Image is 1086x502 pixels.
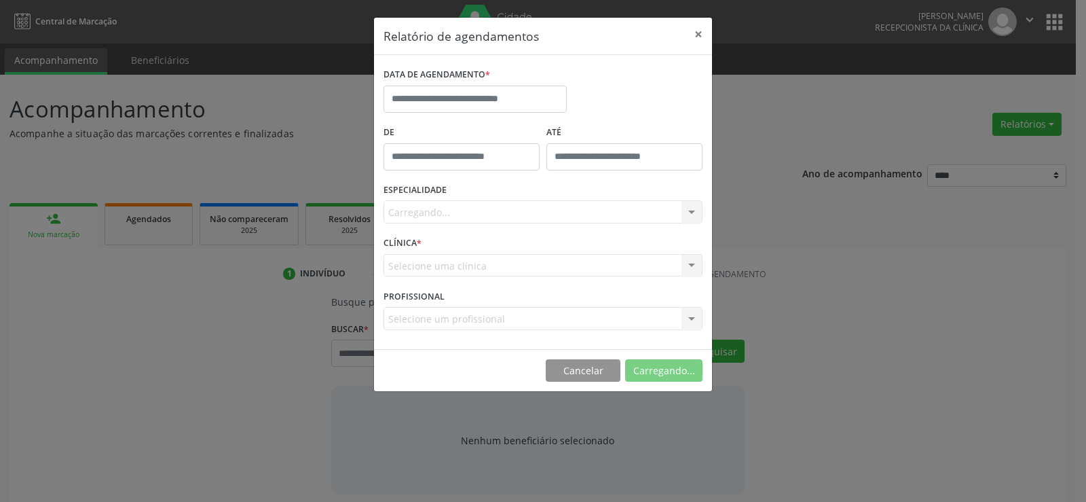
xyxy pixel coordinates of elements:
button: Cancelar [546,359,620,382]
label: PROFISSIONAL [383,286,445,307]
button: Close [685,18,712,51]
h5: Relatório de agendamentos [383,27,539,45]
label: ATÉ [546,122,703,143]
button: Carregando... [625,359,703,382]
label: ESPECIALIDADE [383,180,447,201]
label: De [383,122,540,143]
label: CLÍNICA [383,233,422,254]
label: DATA DE AGENDAMENTO [383,65,490,86]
